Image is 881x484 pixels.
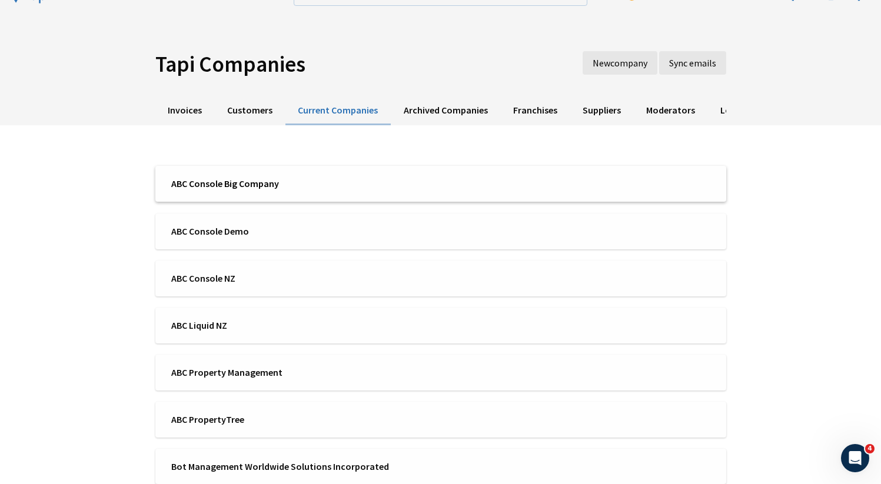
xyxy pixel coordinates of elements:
a: Lost Issues [708,96,779,125]
span: 4 [865,444,875,453]
a: ABC PropertyTree [155,402,726,438]
a: ABC Console Demo [155,213,726,249]
a: Franchises [500,96,570,125]
span: ABC PropertyTree [171,413,433,426]
span: ABC Console Demo [171,225,433,238]
a: Sync emails [659,51,726,75]
a: ABC Liquid NZ [155,308,726,343]
iframe: Intercom live chat [841,444,869,472]
a: New [583,51,657,75]
span: ABC Console Big Company [171,177,433,190]
a: Suppliers [570,96,633,125]
h1: Tapi Companies [155,51,491,78]
span: Bot Management Worldwide Solutions Incorporated [171,460,433,473]
a: Current Companies [285,96,391,125]
a: ABC Console Big Company [155,166,726,202]
a: ABC Property Management [155,355,726,390]
span: ABC Console NZ [171,272,433,285]
a: Invoices [155,96,215,125]
a: Moderators [634,96,708,125]
span: ABC Property Management [171,366,433,379]
a: ABC Console NZ [155,261,726,296]
a: Customers [215,96,285,125]
span: company [610,57,647,69]
span: ABC Liquid NZ [171,319,433,332]
a: Archived Companies [391,96,500,125]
